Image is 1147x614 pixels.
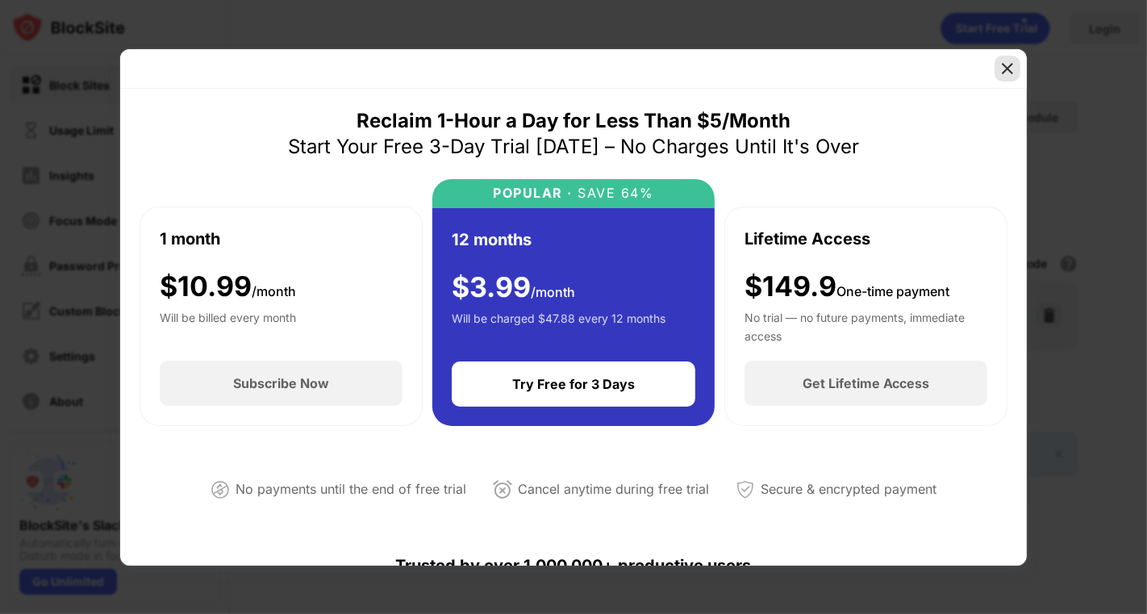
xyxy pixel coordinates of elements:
div: No payments until the end of free trial [236,478,467,501]
div: Will be billed every month [160,309,296,341]
div: Subscribe Now [233,375,329,391]
span: /month [531,284,575,300]
img: not-paying [211,480,230,499]
span: /month [252,283,296,299]
div: 12 months [452,228,532,252]
img: cancel-anytime [493,480,512,499]
div: Trusted by over 1,000,000+ productive users [140,527,1007,604]
div: $ 10.99 [160,270,296,303]
div: Lifetime Access [745,227,870,251]
div: $ 3.99 [452,271,575,304]
div: No trial — no future payments, immediate access [745,309,987,341]
div: POPULAR · [494,186,573,201]
div: SAVE 64% [573,186,654,201]
div: Try Free for 3 Days [512,376,635,392]
div: 1 month [160,227,220,251]
div: $149.9 [745,270,949,303]
div: Get Lifetime Access [803,375,930,391]
div: Cancel anytime during free trial [519,478,710,501]
img: secured-payment [736,480,755,499]
div: Secure & encrypted payment [761,478,937,501]
div: Start Your Free 3-Day Trial [DATE] – No Charges Until It's Over [288,134,859,160]
div: Will be charged $47.88 every 12 months [452,310,665,342]
div: Reclaim 1-Hour a Day for Less Than $5/Month [357,108,790,134]
span: One-time payment [836,283,949,299]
